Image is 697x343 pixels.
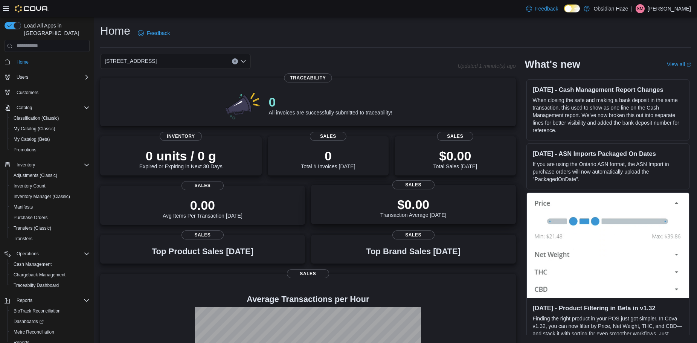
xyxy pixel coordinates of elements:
h3: Top Product Sales [DATE] [152,247,253,256]
span: Load All Apps in [GEOGRAPHIC_DATA] [21,22,90,37]
button: Chargeback Management [8,270,93,280]
a: Feedback [523,1,561,16]
span: Inventory Manager (Classic) [11,192,90,201]
span: Inventory [160,132,202,141]
span: Catalog [17,105,32,111]
span: Cash Management [11,260,90,269]
button: Classification (Classic) [8,113,93,123]
span: Purchase Orders [11,213,90,222]
span: Customers [17,90,38,96]
span: Transfers [14,236,32,242]
button: Operations [14,249,42,258]
span: Sales [181,181,224,190]
button: Purchase Orders [8,212,93,223]
div: Transaction Average [DATE] [380,197,447,218]
span: Transfers (Classic) [11,224,90,233]
span: Inventory [14,160,90,169]
button: Inventory Manager (Classic) [8,191,93,202]
span: Home [14,57,90,67]
a: Customers [14,88,41,97]
span: [STREET_ADDRESS] [105,56,157,66]
a: Transfers [11,234,35,243]
span: Traceabilty Dashboard [14,282,59,288]
span: Metrc Reconciliation [14,329,54,335]
span: My Catalog (Beta) [14,136,50,142]
img: Cova [15,5,49,12]
span: Traceabilty Dashboard [11,281,90,290]
button: Metrc Reconciliation [8,327,93,337]
span: Classification (Classic) [14,115,59,121]
span: Sales [287,269,329,278]
span: BioTrack Reconciliation [14,308,61,314]
span: Adjustments (Classic) [14,172,57,178]
span: Inventory Count [11,181,90,191]
span: SM [637,4,644,13]
span: My Catalog (Classic) [11,124,90,133]
span: Inventory [17,162,35,168]
a: Transfers (Classic) [11,224,54,233]
span: Inventory Count [14,183,46,189]
a: Chargeback Management [11,270,69,279]
div: Expired or Expiring in Next 30 Days [139,148,223,169]
button: Manifests [8,202,93,212]
a: Promotions [11,145,40,154]
span: Feedback [147,29,170,37]
button: Promotions [8,145,93,155]
button: BioTrack Reconciliation [8,306,93,316]
button: My Catalog (Classic) [8,123,93,134]
button: Open list of options [240,58,246,64]
span: Transfers [11,234,90,243]
span: My Catalog (Beta) [11,135,90,144]
p: 0 units / 0 g [139,148,223,163]
span: Dashboards [11,317,90,326]
a: Manifests [11,203,36,212]
a: Cash Management [11,260,55,269]
button: Users [14,73,31,82]
button: Clear input [232,58,238,64]
a: Metrc Reconciliation [11,328,57,337]
button: Catalog [2,102,93,113]
span: Traceability [284,73,332,82]
p: Obsidian Haze [593,4,628,13]
a: Home [14,58,32,67]
span: Reports [17,297,32,303]
span: Users [14,73,90,82]
p: $0.00 [433,148,477,163]
span: Sales [392,180,435,189]
button: Transfers (Classic) [8,223,93,233]
button: Reports [2,295,93,306]
span: Transfers (Classic) [14,225,51,231]
p: Updated 1 minute(s) ago [458,63,516,69]
div: Avg Items Per Transaction [DATE] [163,198,243,219]
span: Dashboards [14,319,44,325]
p: 0 [301,148,355,163]
span: BioTrack Reconciliation [11,306,90,316]
a: Feedback [135,26,173,41]
span: Sales [181,230,224,239]
h3: Top Brand Sales [DATE] [366,247,461,256]
input: Dark Mode [564,5,580,12]
span: Sales [437,132,473,141]
div: All invoices are successfully submitted to traceability! [268,95,392,116]
a: Inventory Manager (Classic) [11,192,73,201]
span: Users [17,74,28,80]
div: Soledad Muro [636,4,645,13]
p: When closing the safe and making a bank deposit in the same transaction, this used to show as one... [533,96,683,134]
span: Classification (Classic) [11,114,90,123]
img: 0 [224,90,263,120]
button: Catalog [14,103,35,112]
span: Cash Management [14,261,52,267]
button: Inventory Count [8,181,93,191]
a: Dashboards [8,316,93,327]
button: Users [2,72,93,82]
a: BioTrack Reconciliation [11,306,64,316]
button: Transfers [8,233,93,244]
button: Reports [14,296,35,305]
button: Operations [2,248,93,259]
p: If you are using the Ontario ASN format, the ASN Import in purchase orders will now automatically... [533,160,683,183]
button: Traceabilty Dashboard [8,280,93,291]
h3: [DATE] - Cash Management Report Changes [533,86,683,93]
div: Total Sales [DATE] [433,148,477,169]
span: Inventory Manager (Classic) [14,194,70,200]
span: Manifests [14,204,33,210]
